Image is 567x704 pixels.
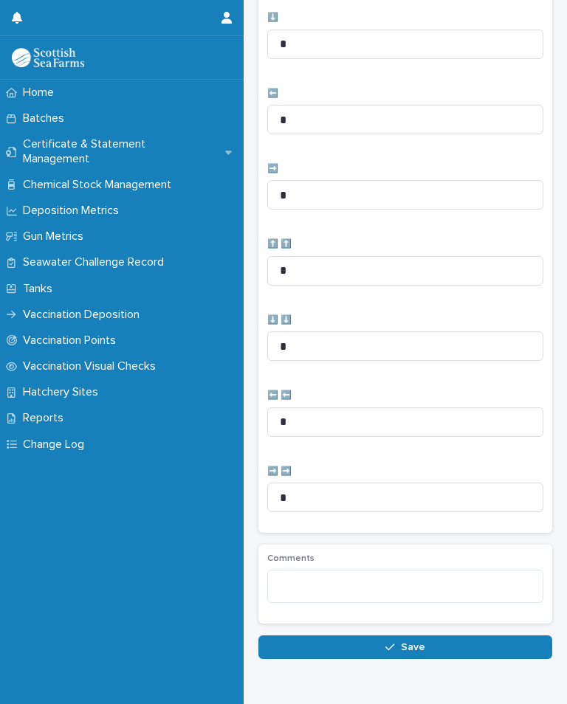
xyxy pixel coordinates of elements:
[17,178,183,192] p: Chemical Stock Management
[17,137,225,165] p: Certificate & Statement Management
[17,255,176,269] p: Seawater Challenge Record
[17,308,151,322] p: Vaccination Deposition
[12,48,84,67] img: uOABhIYSsOPhGJQdTwEw
[17,411,75,425] p: Reports
[17,86,66,100] p: Home
[267,13,278,22] span: ⬇️
[17,359,168,373] p: Vaccination Visual Checks
[17,334,128,348] p: Vaccination Points
[17,111,76,125] p: Batches
[17,385,110,399] p: Hatchery Sites
[17,438,96,452] p: Change Log
[17,230,95,244] p: Gun Metrics
[258,635,552,659] button: Save
[267,165,278,173] span: ➡️
[267,391,292,400] span: ⬅️ ⬅️
[17,282,64,296] p: Tanks
[267,89,278,98] span: ⬅️
[401,642,425,652] span: Save
[267,554,315,563] span: Comments
[17,204,131,218] p: Deposition Metrics
[267,316,292,325] span: ⬇️ ⬇️
[267,467,292,476] span: ➡️ ➡️
[267,240,292,249] span: ⬆️ ⬆️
